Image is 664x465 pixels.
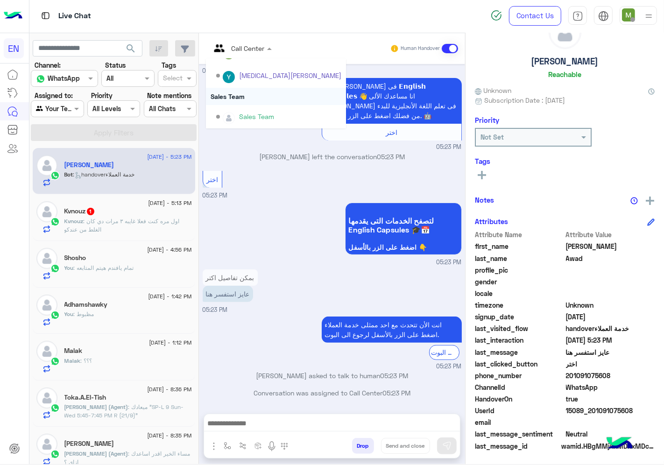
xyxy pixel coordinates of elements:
span: last_message_sentiment [475,429,564,439]
span: gender [475,277,564,287]
span: اختر [206,176,218,183]
img: ACg8ocI6MlsIVUV_bq7ynHKXRHAHHf_eEJuK8wzlPyPcd5DXp5YqWA=s96-c [223,71,235,83]
span: [DATE] - 1:12 PM [149,338,191,347]
h5: Jessy [64,440,114,448]
span: لتصفح الخدمات التى يقدمها English Capsules 🎓📅 [349,216,458,234]
span: Malak [64,357,81,364]
p: 11/9/2025, 5:23 PM [203,286,253,302]
span: عايز استفسر هنا [566,347,655,357]
span: Subscription Date : [DATE] [484,95,565,105]
label: Assigned to: [35,91,73,100]
small: Human Handover [401,45,440,52]
img: defaultAdmin.png [36,155,57,176]
img: tab [598,11,609,21]
span: 05:23 PM [437,362,462,371]
a: tab [568,6,587,26]
img: send voice note [266,441,277,452]
span: 2025-09-11T14:22:42.236Z [566,312,655,322]
span: [PERSON_NAME] (Agent) [64,403,128,410]
span: 201091075608 [566,371,655,380]
label: Channel: [35,60,61,70]
div: EN [4,38,24,58]
span: تمام يافندم هيتم المتابعه [74,264,134,271]
span: [PERSON_NAME] (Agent) [64,450,128,457]
img: WhatsApp [50,171,60,180]
img: Trigger scenario [239,442,247,450]
span: wamid.HBgMMjAxMDkxMDc1NjA4FQIAEhggQUM3QTc3M0FEM0MyNkFDQzJERDVGNTVFMjZCMDczMEIA [561,441,655,451]
span: last_interaction [475,335,564,345]
img: defaultAdmin.png [36,248,57,269]
h5: Malak [64,347,83,355]
h6: Reachable [548,70,581,78]
img: Logo [4,6,22,26]
span: 0 [566,429,655,439]
img: WhatsApp [50,310,60,320]
span: Kvnouz [64,218,84,225]
img: make a call [281,443,288,450]
img: WhatsApp [50,357,60,366]
span: 15089_201091075608 [566,406,655,416]
h5: Adhamshawky [64,301,108,309]
label: Note mentions [147,91,191,100]
span: null [566,277,655,287]
label: Status [105,60,126,70]
img: create order [254,442,262,450]
div: Sales Team [206,88,346,105]
span: [DATE] - 5:13 PM [148,199,191,207]
span: timezone [475,300,564,310]
button: Trigger scenario [235,438,251,453]
span: last_visited_flow [475,324,564,333]
p: [PERSON_NAME] asked to talk to human [203,371,462,380]
img: tab [40,10,51,21]
img: defaultAdmin.png [36,434,57,455]
h5: Toka.A.El-Tish [64,394,106,402]
img: hulul-logo.png [603,428,636,460]
span: ChannelId [475,382,564,392]
button: Send and close [381,438,430,454]
img: WhatsApp [50,264,60,273]
span: 05:23 PM [437,143,462,152]
h5: Shosho [64,254,86,262]
span: 05:23 PM [203,67,228,74]
h6: Notes [475,196,494,204]
button: search [120,40,142,60]
span: 05:23 PM [203,306,228,313]
img: userImage [622,8,635,21]
img: defaultAdmin.png [36,387,57,409]
div: [MEDICAL_DATA][PERSON_NAME] [239,70,341,80]
span: true [566,394,655,404]
span: Attribute Value [566,230,655,240]
label: Priority [91,91,113,100]
span: اختر [566,359,655,369]
p: 11/9/2025, 5:23 PM [322,317,462,343]
span: [DATE] - 4:56 PM [147,246,191,254]
img: WhatsApp [50,217,60,226]
span: [DATE] - 8:35 PM [147,431,191,440]
img: WhatsApp [50,403,60,413]
p: 11/9/2025, 5:23 PM [203,269,258,286]
img: defaultAdmin.png [223,112,235,124]
span: Bot [64,171,73,178]
span: اول مره كنت فعلا غايبه ٣ مرات دي كان الغلط من عندكو [64,218,180,233]
h6: Tags [475,157,655,165]
span: null [566,417,655,427]
span: 2 [566,382,655,392]
img: tab [572,11,583,21]
a: Contact Us [509,6,561,26]
span: last_name [475,254,564,263]
span: Awad [566,254,655,263]
label: Tags [162,60,176,70]
img: select flow [224,442,231,450]
p: Conversation was assigned to Call Center [203,388,462,398]
img: send message [442,441,452,451]
span: [DATE] - 1:42 PM [148,292,191,301]
span: مظبوط [74,310,94,317]
h6: Priority [475,116,499,124]
span: last_message_id [475,441,559,451]
span: Mahmoud [566,241,655,251]
p: [PERSON_NAME] left the conversation [203,152,462,162]
span: null [566,289,655,298]
span: 05:23 PM [377,153,405,161]
span: 2025-09-11T14:23:47.321Z [566,335,655,345]
span: : handoverخدمة العملاء [73,171,135,178]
